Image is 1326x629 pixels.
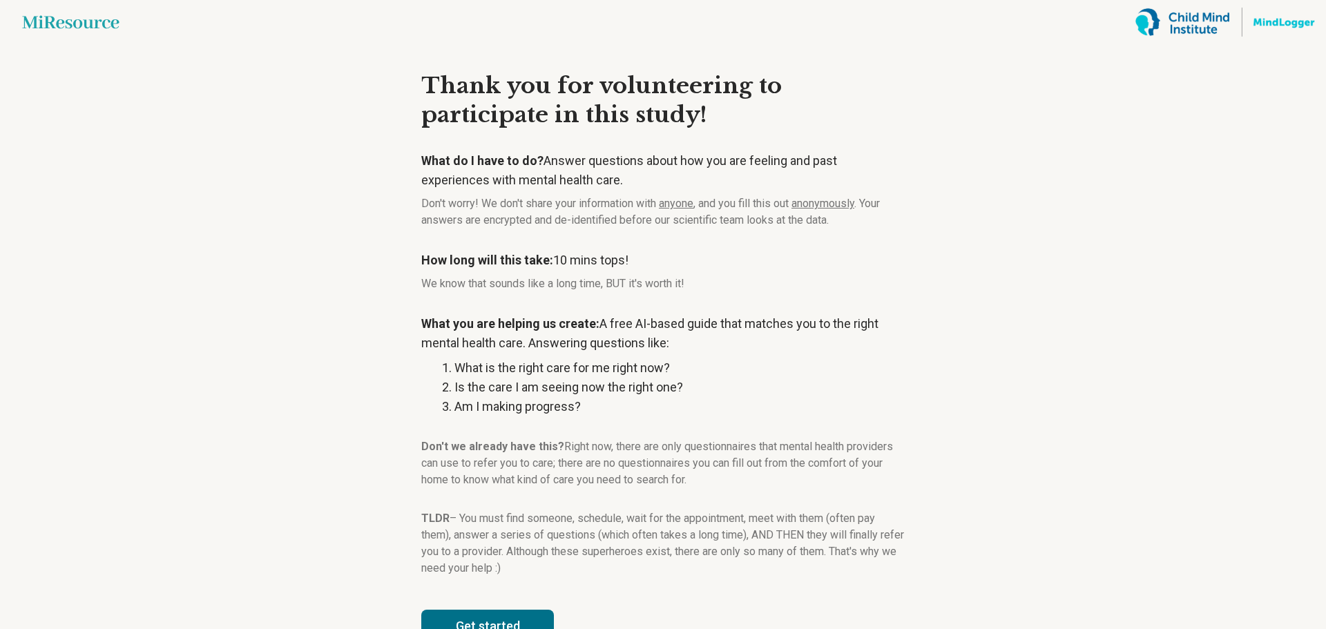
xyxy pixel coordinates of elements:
strong: What you are helping us create: [421,316,599,331]
p: 10 mins tops! [421,251,905,270]
p: Answer questions about how you are feeling and past experiences with mental health care. [421,151,905,190]
li: What is the right care for me right now? [454,358,905,378]
h3: Thank you for volunteering to participate in this study! [421,72,905,129]
p: – You must find someone, schedule, wait for the appointment, meet with them (often pay them), ans... [421,510,905,577]
span: anonymously [791,197,854,210]
li: Is the care I am seeing now the right one? [454,378,905,397]
li: Am I making progress? [454,397,905,416]
strong: What do I have to do? [421,153,544,168]
strong: Don't we already have this? [421,440,564,453]
strong: TLDR [421,512,450,525]
p: Right now, there are only questionnaires that mental health providers can use to refer you to car... [421,438,905,488]
span: anyone [659,197,693,210]
p: A free AI-based guide that matches you to the right mental health care. Answering questions like: [421,314,905,353]
strong: How long will this take: [421,253,553,267]
p: We know that sounds like a long time, BUT it's worth it! [421,275,905,292]
p: Don't worry! We don't share your information with , and you fill this out . Your answers are encr... [421,195,905,229]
